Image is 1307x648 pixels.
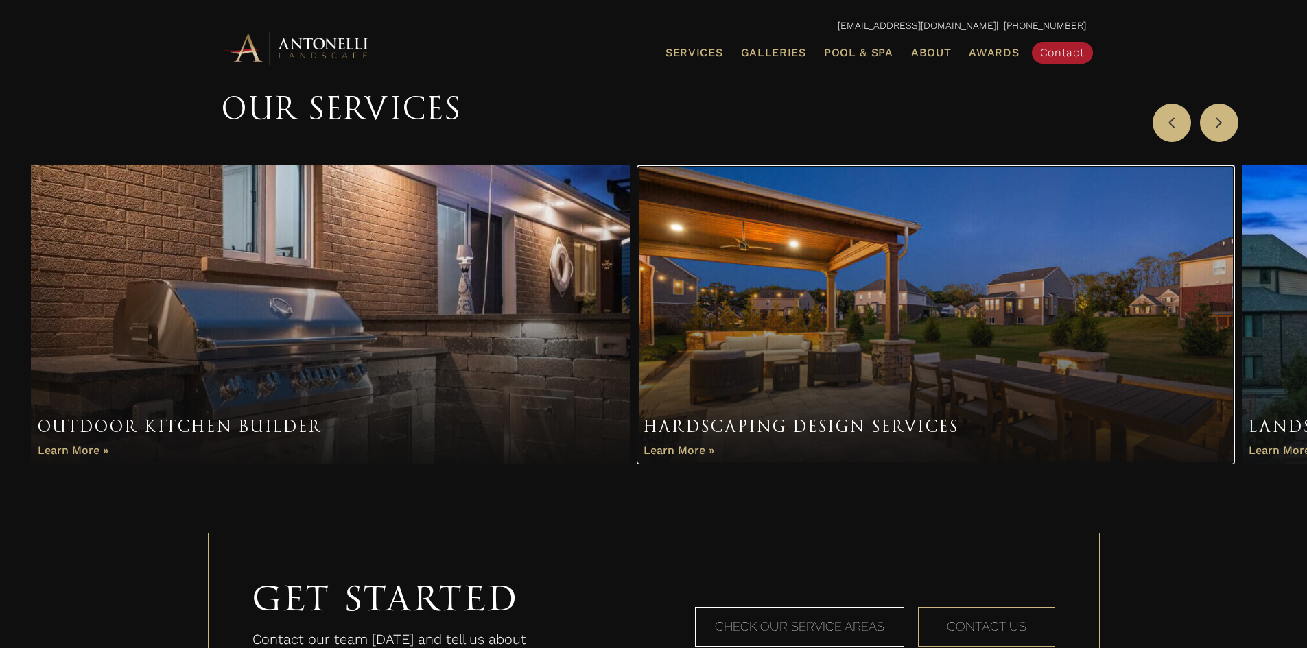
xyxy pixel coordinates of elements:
[222,29,373,67] img: Antonelli Horizontal Logo
[252,577,518,621] span: Get Started
[1040,46,1085,59] span: Contact
[27,165,633,464] div: Item 1 of 3
[1032,42,1093,64] a: Contact
[906,44,957,62] a: About
[963,44,1024,62] a: Awards
[918,607,1055,647] a: Contact Us
[695,607,904,647] a: Check Our Service Areas
[741,46,806,59] span: Galleries
[824,46,893,59] span: Pool & Spa
[947,619,1026,634] span: Contact Us
[715,619,884,634] span: Check Our Service Areas
[31,165,630,464] a: Outdoor Kitchen Builder
[222,90,462,127] span: Our Services
[838,20,996,31] a: [EMAIL_ADDRESS][DOMAIN_NAME]
[969,46,1019,59] span: Awards
[633,165,1239,464] div: Item 2 of 3
[637,165,1236,464] a: Hardscaping Design Services
[660,44,729,62] a: Services
[735,44,812,62] a: Galleries
[819,44,899,62] a: Pool & Spa
[666,47,723,58] span: Services
[911,47,952,58] span: About
[222,17,1086,35] p: | [PHONE_NUMBER]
